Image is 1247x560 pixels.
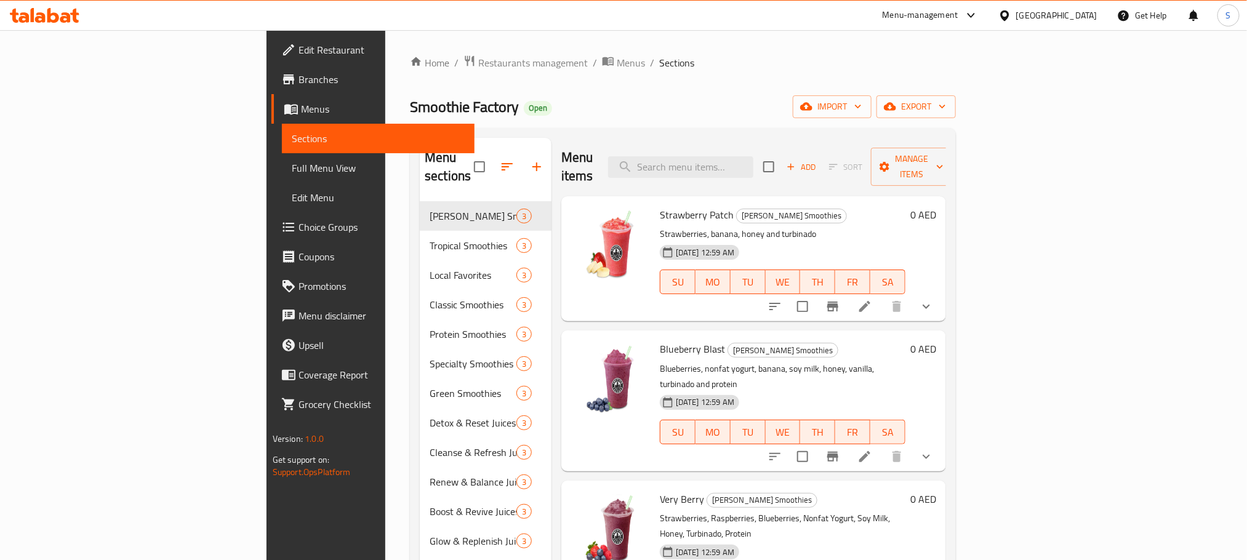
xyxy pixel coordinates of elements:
span: FR [840,423,865,441]
input: search [608,156,753,178]
div: items [516,327,532,342]
a: Menus [271,94,475,124]
button: MO [696,270,731,294]
div: Menu-management [883,8,958,23]
div: Tropical Smoothies3 [420,231,551,260]
a: Edit Restaurant [271,35,475,65]
button: TU [731,420,766,444]
span: export [886,99,946,114]
span: import [803,99,862,114]
button: FR [835,270,870,294]
span: Branches [299,72,465,87]
button: SA [870,270,905,294]
span: Renew & Balance Juices [430,474,516,489]
div: Protein Smoothies [430,327,516,342]
span: WE [771,423,796,441]
div: Glow & Replenish Juices3 [420,526,551,556]
h6: 0 AED [910,340,936,358]
div: Cleanse & Refresh Juices [430,445,516,460]
span: SU [665,423,691,441]
span: Add [785,160,818,174]
span: Select section first [821,158,871,177]
span: 3 [517,329,531,340]
span: Specialty Smoothies [430,356,516,371]
button: Add [782,158,821,177]
a: Promotions [271,271,475,301]
span: Boost & Revive Juices [430,504,516,519]
span: Classic Smoothies [430,297,516,312]
div: Classic Smoothies3 [420,290,551,319]
span: Strawberry Patch [660,206,734,224]
div: Boost & Revive Juices3 [420,497,551,526]
button: delete [882,292,912,321]
a: Menus [602,55,645,71]
button: FR [835,420,870,444]
span: Select all sections [467,154,492,180]
button: Add section [522,152,551,182]
div: Green Smoothies3 [420,378,551,408]
span: TH [805,423,830,441]
span: Sections [292,131,465,146]
span: S [1226,9,1231,22]
span: Full Menu View [292,161,465,175]
a: Coverage Report [271,360,475,390]
li: / [593,55,597,70]
a: Full Menu View [282,153,475,183]
a: Edit menu item [857,449,872,464]
span: SA [875,273,900,291]
div: items [516,445,532,460]
span: MO [700,423,726,441]
button: TH [800,270,835,294]
span: [PERSON_NAME] Smoothies [728,343,838,358]
img: Blueberry Blast [571,340,650,419]
div: Protein Smoothies3 [420,319,551,349]
span: Coupons [299,249,465,264]
div: Specialty Smoothies3 [420,349,551,378]
span: TU [736,273,761,291]
li: / [650,55,654,70]
span: SU [665,273,691,291]
a: Edit menu item [857,299,872,314]
span: Edit Menu [292,190,465,205]
span: Blueberry Blast [660,340,725,358]
span: Select to update [790,294,816,319]
span: 3 [517,270,531,281]
div: items [516,356,532,371]
span: Upsell [299,338,465,353]
span: [PERSON_NAME] Smoothies [430,209,516,223]
span: SA [875,423,900,441]
button: sort-choices [760,292,790,321]
span: Glow & Replenish Juices [430,534,516,548]
div: Berry Smoothies [728,343,838,358]
div: Local Favorites [430,268,516,282]
span: 3 [517,210,531,222]
span: Promotions [299,279,465,294]
button: import [793,95,872,118]
a: Menu disclaimer [271,301,475,330]
p: Strawberries, banana, honey and turbinado [660,226,905,242]
span: [PERSON_NAME] Smoothies [707,493,817,507]
div: items [516,504,532,519]
span: Sections [659,55,694,70]
span: 3 [517,358,531,370]
div: Open [524,101,552,116]
span: Menu disclaimer [299,308,465,323]
a: Grocery Checklist [271,390,475,419]
div: items [516,415,532,430]
div: Green Smoothies [430,386,516,401]
div: Cleanse & Refresh Juices3 [420,438,551,467]
span: 3 [517,506,531,518]
button: TU [731,270,766,294]
h6: 0 AED [910,206,936,223]
button: export [876,95,956,118]
span: TH [805,273,830,291]
div: Detox & Reset Juices3 [420,408,551,438]
span: Version: [273,431,303,447]
img: Strawberry Patch [571,206,650,285]
span: Menus [617,55,645,70]
span: 3 [517,299,531,311]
